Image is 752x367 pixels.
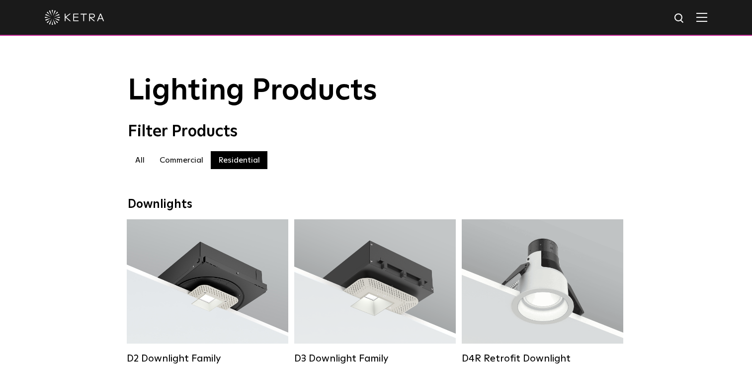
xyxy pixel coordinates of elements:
[128,122,625,141] div: Filter Products
[294,353,456,365] div: D3 Downlight Family
[128,197,625,212] div: Downlights
[45,10,104,25] img: ketra-logo-2019-white
[673,12,686,25] img: search icon
[127,353,288,365] div: D2 Downlight Family
[127,219,288,365] a: D2 Downlight Family Lumen Output:1200Colors:White / Black / Gloss Black / Silver / Bronze / Silve...
[294,219,456,365] a: D3 Downlight Family Lumen Output:700 / 900 / 1100Colors:White / Black / Silver / Bronze / Paintab...
[462,353,623,365] div: D4R Retrofit Downlight
[211,151,267,169] label: Residential
[128,151,152,169] label: All
[696,12,707,22] img: Hamburger%20Nav.svg
[462,219,623,365] a: D4R Retrofit Downlight Lumen Output:800Colors:White / BlackBeam Angles:15° / 25° / 40° / 60°Watta...
[128,76,377,106] span: Lighting Products
[152,151,211,169] label: Commercial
